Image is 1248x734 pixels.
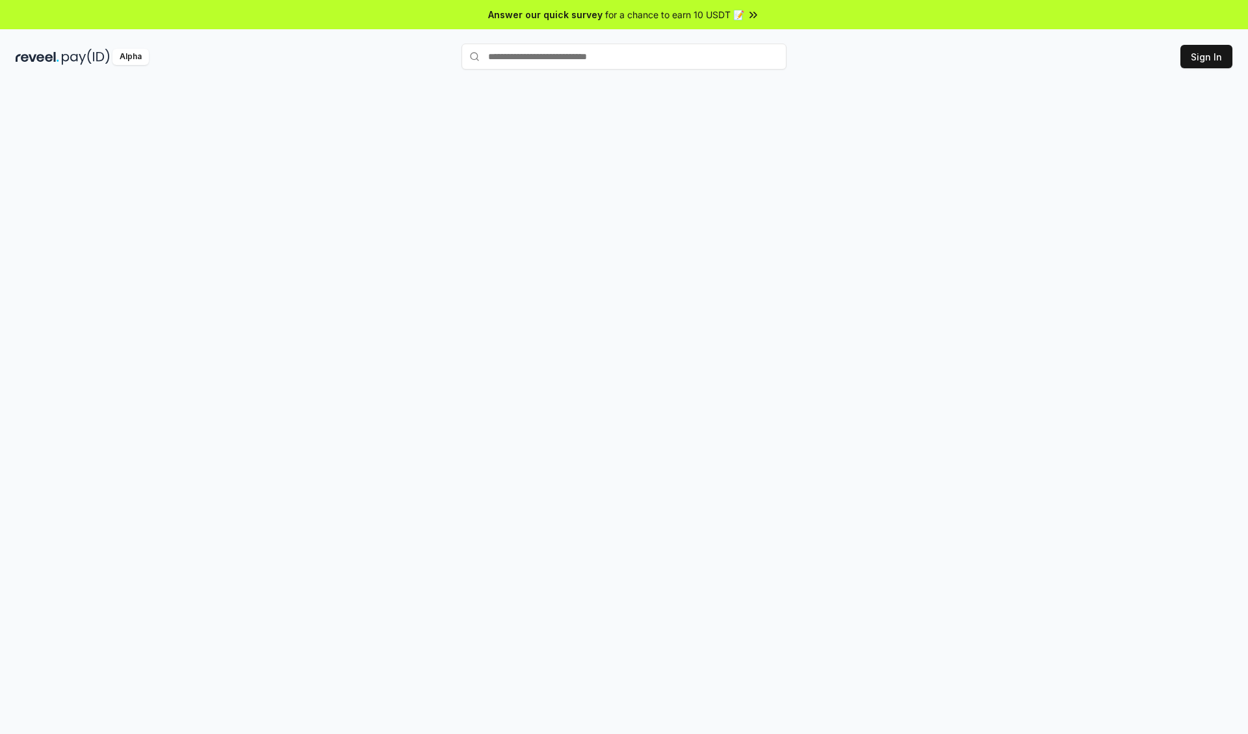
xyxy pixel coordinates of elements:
span: Answer our quick survey [488,8,603,21]
img: pay_id [62,49,110,65]
span: for a chance to earn 10 USDT 📝 [605,8,744,21]
img: reveel_dark [16,49,59,65]
button: Sign In [1180,45,1232,68]
div: Alpha [112,49,149,65]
